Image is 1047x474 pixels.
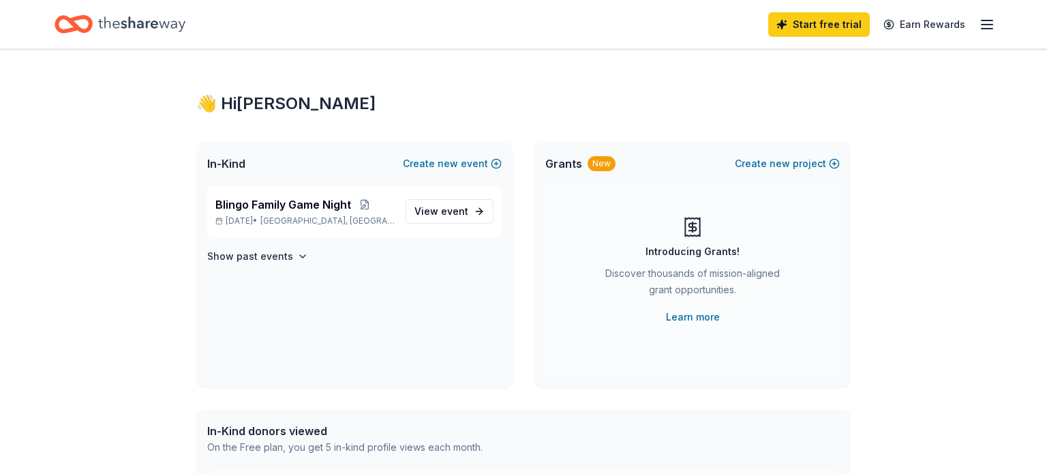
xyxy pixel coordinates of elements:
[207,439,483,456] div: On the Free plan, you get 5 in-kind profile views each month.
[768,12,870,37] a: Start free trial
[215,196,351,213] span: Blingo Family Game Night
[215,216,395,226] p: [DATE] •
[875,12,973,37] a: Earn Rewards
[207,248,308,265] button: Show past events
[646,243,740,260] div: Introducing Grants!
[588,156,616,171] div: New
[545,155,582,172] span: Grants
[196,93,851,115] div: 👋 Hi [PERSON_NAME]
[414,203,468,220] span: View
[735,155,840,172] button: Createnewproject
[55,8,185,40] a: Home
[600,265,785,303] div: Discover thousands of mission-aligned grant opportunities.
[207,155,245,172] span: In-Kind
[207,248,293,265] h4: Show past events
[666,309,720,325] a: Learn more
[406,199,494,224] a: View event
[403,155,502,172] button: Createnewevent
[207,423,483,439] div: In-Kind donors viewed
[441,205,468,217] span: event
[260,216,395,226] span: [GEOGRAPHIC_DATA], [GEOGRAPHIC_DATA]
[770,155,790,172] span: new
[438,155,458,172] span: new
